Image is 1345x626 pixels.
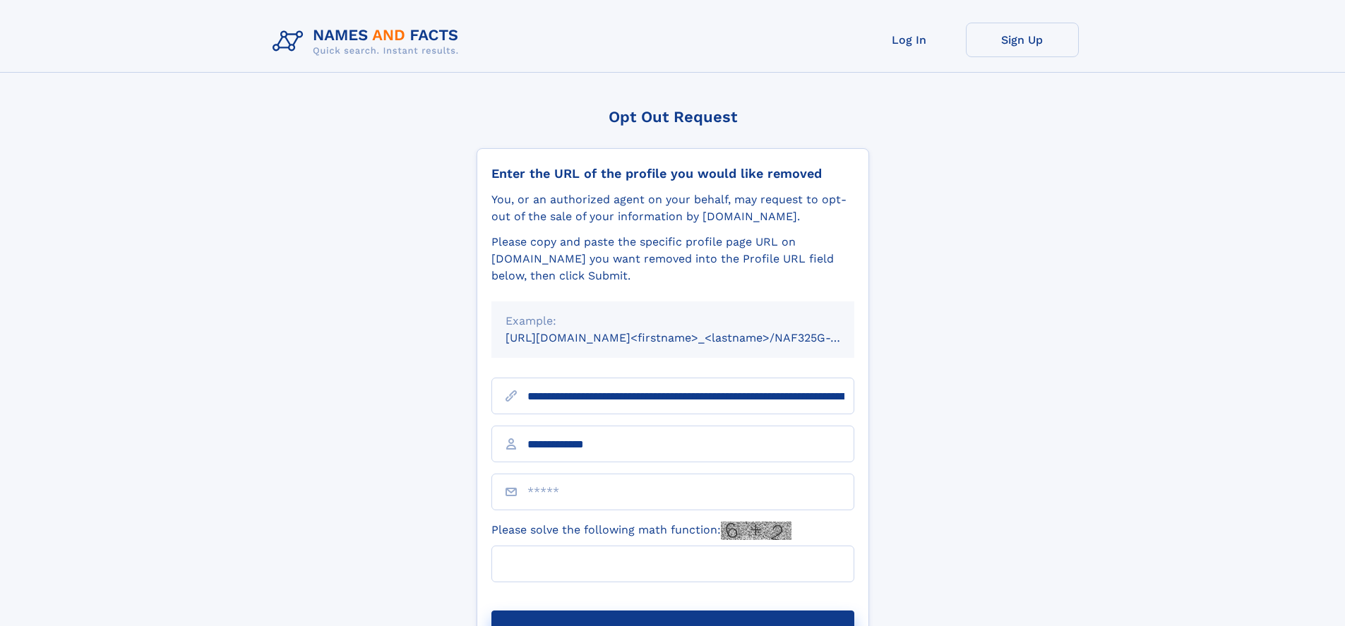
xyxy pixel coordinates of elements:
a: Sign Up [966,23,1079,57]
div: Opt Out Request [477,108,869,126]
a: Log In [853,23,966,57]
div: Please copy and paste the specific profile page URL on [DOMAIN_NAME] you want removed into the Pr... [491,234,854,284]
div: You, or an authorized agent on your behalf, may request to opt-out of the sale of your informatio... [491,191,854,225]
div: Example: [506,313,840,330]
small: [URL][DOMAIN_NAME]<firstname>_<lastname>/NAF325G-xxxxxxxx [506,331,881,344]
div: Enter the URL of the profile you would like removed [491,166,854,181]
img: Logo Names and Facts [267,23,470,61]
label: Please solve the following math function: [491,522,791,540]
